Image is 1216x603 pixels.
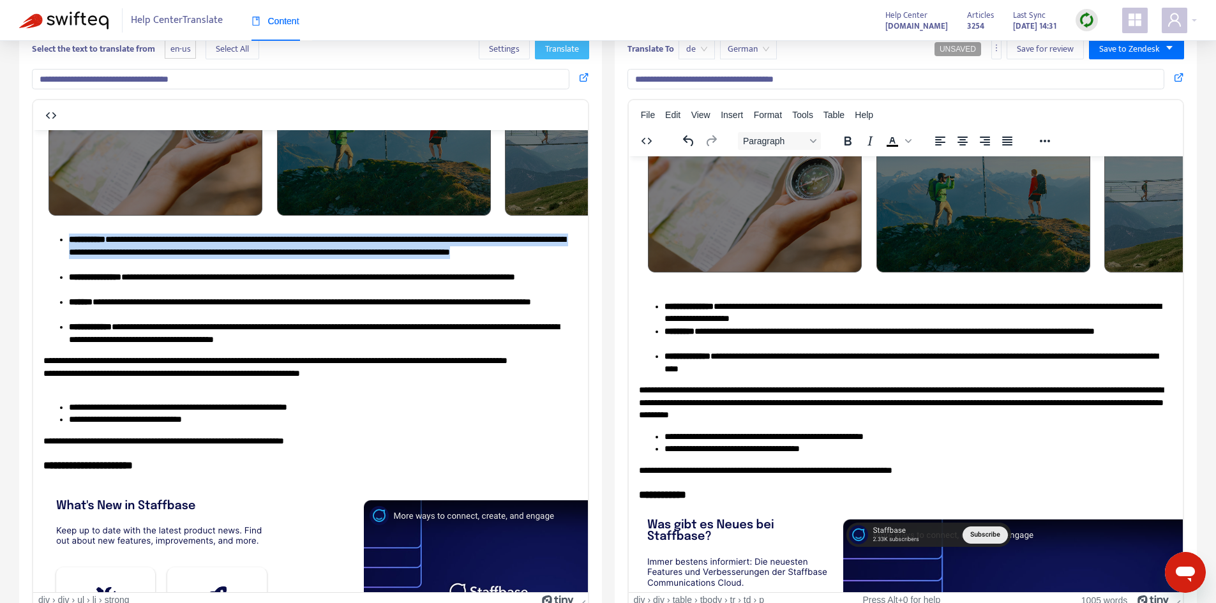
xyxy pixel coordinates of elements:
[206,39,259,59] button: Select All
[216,42,249,56] span: Select All
[882,132,913,150] div: Text color Black
[627,41,674,56] b: Translate To
[251,17,260,26] span: book
[545,42,579,56] span: Translate
[700,132,722,150] button: Redo
[641,110,656,120] span: File
[1165,43,1174,52] span: caret-down
[251,16,299,26] span: Content
[1127,12,1143,27] span: appstore
[629,156,1183,592] iframe: Rich Text Area
[823,110,844,120] span: Table
[691,110,710,120] span: View
[952,132,973,150] button: Align center
[967,8,994,22] span: Articles
[974,132,996,150] button: Align right
[686,40,707,59] span: de
[1007,39,1084,59] button: Save for review
[991,39,1002,59] button: more
[32,41,155,56] b: Select the text to translate from
[929,132,951,150] button: Align left
[678,132,700,150] button: Undo
[165,38,196,59] span: en-us
[1099,42,1160,56] span: Save to Zendesk
[754,110,782,120] span: Format
[19,11,109,29] img: Swifteq
[665,110,680,120] span: Edit
[1079,12,1095,28] img: sync.dc5367851b00ba804db3.png
[1167,12,1182,27] span: user
[1017,42,1074,56] span: Save for review
[940,45,976,54] span: UNSAVED
[535,39,589,59] button: Translate
[837,132,859,150] button: Bold
[859,132,881,150] button: Italic
[743,136,806,146] span: Paragraph
[738,132,821,150] button: Block Paragraph
[1089,39,1184,59] button: Save to Zendeskcaret-down
[33,130,588,592] iframe: Rich Text Area
[479,39,530,59] button: Settings
[728,40,769,59] span: German
[1034,132,1056,150] button: Reveal or hide additional toolbar items
[855,110,873,120] span: Help
[1013,19,1056,33] strong: [DATE] 14:31
[1013,8,1046,22] span: Last Sync
[885,19,948,33] a: [DOMAIN_NAME]
[967,19,984,33] strong: 3254
[131,8,223,33] span: Help Center Translate
[885,8,927,22] span: Help Center
[721,110,743,120] span: Insert
[996,132,1018,150] button: Justify
[792,110,813,120] span: Tools
[992,43,1001,52] span: more
[1165,552,1206,593] iframe: Button to launch messaging window
[489,42,520,56] span: Settings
